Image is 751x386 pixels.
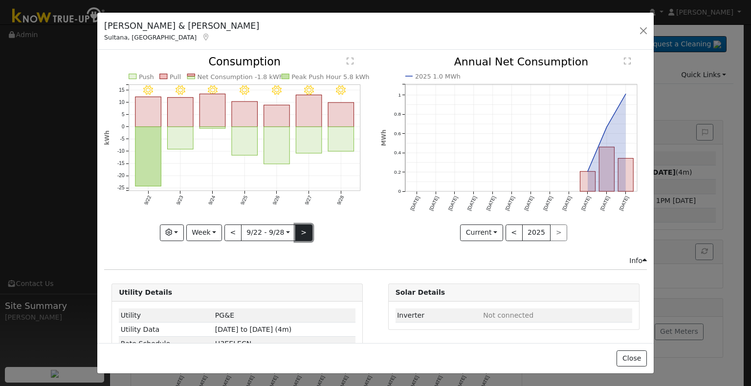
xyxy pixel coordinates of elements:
[618,159,633,192] rect: onclick=""
[119,87,125,93] text: 15
[599,147,614,192] rect: onclick=""
[240,85,250,95] i: 9/25 - Clear
[396,308,482,323] td: Inverter
[336,195,345,206] text: 9/28
[624,57,631,65] text: 
[347,58,354,65] text: 
[176,85,185,95] i: 9/23 - Clear
[122,112,125,117] text: 5
[199,127,225,128] rect: onclick=""
[466,195,477,211] text: [DATE]
[224,224,242,241] button: <
[207,195,216,206] text: 9/24
[215,340,251,347] span: H
[117,185,125,191] text: -25
[198,73,284,81] text: Net Consumption -1.8 kWh
[295,224,312,241] button: >
[104,34,197,41] span: Sultana, [GEOGRAPHIC_DATA]
[629,256,647,266] div: Info
[504,195,515,211] text: [DATE]
[135,127,161,186] rect: onclick=""
[208,85,218,95] i: 9/24 - Clear
[296,95,322,127] rect: onclick=""
[605,125,609,129] circle: onclick=""
[186,224,222,241] button: Week
[394,169,401,175] text: 0.2
[460,224,503,241] button: Current
[624,92,628,96] circle: onclick=""
[104,20,259,32] h5: [PERSON_NAME] & [PERSON_NAME]
[409,195,420,211] text: [DATE]
[168,127,194,149] rect: onclick=""
[522,224,551,241] button: 2025
[264,127,290,164] rect: onclick=""
[143,85,153,95] i: 9/22 - Clear
[143,195,152,206] text: 9/22
[117,149,125,154] text: -10
[485,195,496,211] text: [DATE]
[199,94,225,127] rect: onclick=""
[240,195,248,206] text: 9/25
[396,288,445,296] strong: Solar Details
[119,308,213,323] td: Utility
[599,195,610,211] text: [DATE]
[336,85,346,95] i: 9/28 - Clear
[618,195,629,211] text: [DATE]
[139,73,154,81] text: Push
[135,97,161,127] rect: onclick=""
[272,195,281,206] text: 9/26
[119,323,213,337] td: Utility Data
[523,195,534,211] text: [DATE]
[304,85,314,95] i: 9/27 - Clear
[201,33,210,41] a: Map
[117,161,125,166] text: -15
[232,127,258,155] rect: onclick=""
[272,85,282,95] i: 9/26 - Clear
[241,224,296,241] button: 9/22 - 9/28
[580,195,592,211] text: [DATE]
[586,170,590,174] circle: onclick=""
[170,73,181,81] text: Pull
[394,131,401,136] text: 0.6
[264,105,290,127] rect: onclick=""
[209,56,281,68] text: Consumption
[447,195,458,211] text: [DATE]
[168,98,194,127] rect: onclick=""
[415,73,461,80] text: 2025 1.0 MWh
[176,195,184,206] text: 9/23
[304,195,313,206] text: 9/27
[454,56,588,68] text: Annual Net Consumption
[394,150,401,156] text: 0.4
[215,311,234,319] span: ID: 17076029, authorized: 07/17/25
[428,195,439,211] text: [DATE]
[296,127,322,153] rect: onclick=""
[215,325,291,333] span: [DATE] to [DATE] (4m)
[328,102,354,127] rect: onclick=""
[398,189,401,194] text: 0
[119,288,172,296] strong: Utility Details
[119,337,213,351] td: Rate Schedule
[380,130,387,146] text: MWh
[117,173,125,179] text: -20
[483,311,533,319] span: ID: null, authorized: None
[122,124,125,129] text: 0
[120,137,125,142] text: -5
[328,127,354,151] rect: onclick=""
[542,195,553,211] text: [DATE]
[119,100,125,105] text: 10
[232,102,258,127] rect: onclick=""
[580,172,595,192] rect: onclick=""
[292,73,370,81] text: Peak Push Hour 5.8 kWh
[506,224,523,241] button: <
[617,350,646,367] button: Close
[398,92,401,98] text: 1
[561,195,573,211] text: [DATE]
[394,112,401,117] text: 0.8
[104,131,110,145] text: kWh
